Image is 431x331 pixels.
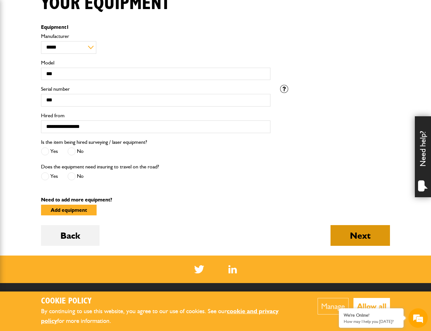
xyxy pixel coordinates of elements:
[41,172,58,180] label: Yes
[66,24,69,30] span: 1
[415,116,431,197] div: Need help?
[106,3,121,19] div: Minimize live chat window
[8,117,118,194] textarea: Type your message and hit 'Enter'
[8,79,118,93] input: Enter your email address
[318,298,349,314] button: Manage
[228,265,237,273] a: LinkedIn
[34,36,109,45] div: Chat with us now
[41,225,100,246] button: Back
[41,205,97,215] button: Add equipment
[41,60,270,65] label: Model
[8,60,118,74] input: Enter your last name
[68,147,84,155] label: No
[353,298,390,314] button: Allow all
[41,147,58,155] label: Yes
[41,86,270,92] label: Serial number
[41,164,159,169] label: Does the equipment need insuring to travel on the road?
[41,25,270,30] p: Equipment
[194,265,204,273] img: Twitter
[344,319,399,324] p: How may I help you today?
[11,36,27,45] img: d_20077148190_company_1631870298795_20077148190
[228,265,237,273] img: Linked In
[41,296,298,306] h2: Cookie Policy
[88,200,117,208] em: Start Chat
[8,98,118,112] input: Enter your phone number
[41,197,390,202] p: Need to add more equipment?
[41,306,298,326] p: By continuing to use this website, you agree to our use of cookies. See our for more information.
[68,172,84,180] label: No
[41,140,147,145] label: Is the item being hired surveying / laser equipment?
[344,313,399,318] div: We're Online!
[331,225,390,246] button: Next
[41,113,270,118] label: Hired from
[41,34,270,39] label: Manufacturer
